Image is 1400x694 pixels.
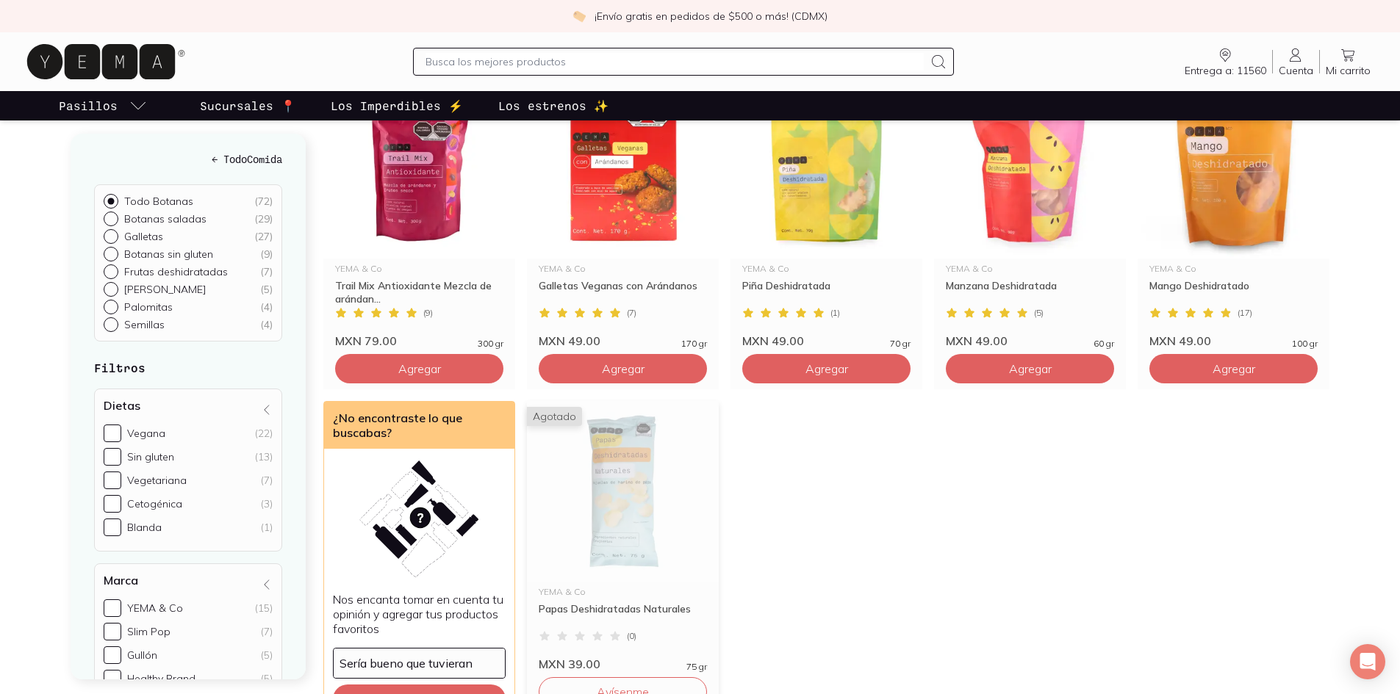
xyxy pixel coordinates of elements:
[681,339,707,348] span: 170 gr
[124,230,163,243] p: Galletas
[127,672,195,685] div: Healthy Brand
[124,265,228,278] p: Frutas deshidratadas
[127,601,183,615] div: YEMA & Co
[335,354,503,383] button: Agregar
[261,521,273,534] div: (1)
[260,318,273,331] div: ( 4 )
[946,279,1114,306] div: Manzana Deshidratada
[1273,46,1319,77] a: Cuenta
[104,518,121,536] input: Blanda(1)
[254,195,273,208] div: ( 72 )
[1149,264,1318,273] div: YEMA & Co
[335,333,397,348] span: MXN 79.00
[602,361,645,376] span: Agregar
[261,497,273,510] div: (3)
[742,354,911,383] button: Agregar
[495,91,611,120] a: Los estrenos ✨
[261,474,273,487] div: (7)
[324,402,514,449] div: ¿No encontraste lo que buscabas?
[527,407,582,426] span: Agotado
[539,588,707,596] div: YEMA & Co
[1138,78,1329,259] img: Mango Deshidratado
[127,521,162,534] div: Blanda
[104,599,121,617] input: YEMA & Co(15)
[255,601,273,615] div: (15)
[94,361,146,375] strong: Filtros
[1179,46,1272,77] a: Entrega a: 11560
[260,300,273,314] div: ( 4 )
[398,361,441,376] span: Agregar
[946,264,1114,273] div: YEMA & Co
[595,9,828,24] p: ¡Envío gratis en pedidos de $500 o más! (CDMX)
[331,97,463,115] p: Los Imperdibles ⚡️
[333,592,506,636] p: Nos encanta tomar en cuenta tu opinión y agregar tus productos favoritos
[934,78,1126,259] img: Manzana deshidratada
[254,230,273,243] div: ( 27 )
[686,662,707,671] span: 75 gr
[197,91,298,120] a: Sucursales 📍
[527,401,719,582] img: Papas deshidratadas YEMA
[124,195,193,208] p: Todo Botanas
[527,78,719,348] a: Galletas Veganas con arándanosYEMA & CoGalletas Veganas con Arándanos(7)MXN 49.00170 gr
[104,646,121,664] input: Gullón(5)
[104,623,121,640] input: Slim Pop(7)
[104,398,140,413] h4: Dietas
[94,388,282,552] div: Dietas
[1034,308,1044,317] span: ( 5 )
[94,151,282,167] h5: ← Todo Comida
[742,279,911,306] div: Piña Deshidratada
[1149,279,1318,306] div: Mango Deshidratado
[627,632,636,640] span: ( 0 )
[56,91,150,120] a: pasillo-todos-link
[527,78,719,259] img: Galletas Veganas con arándanos
[124,318,165,331] p: Semillas
[127,497,182,510] div: Cetogénica
[539,657,600,671] span: MXN 39.00
[127,648,157,662] div: Gullón
[730,78,922,348] a: Piña deshidratadaYEMA & CoPiña Deshidratada(1)MXN 49.0070 gr
[261,648,273,662] div: (5)
[261,625,273,638] div: (7)
[934,78,1126,348] a: Manzana deshidratadaYEMA & CoManzana Deshidratada(5)MXN 49.0060 gr
[261,672,273,685] div: (5)
[124,247,213,261] p: Botanas sin gluten
[104,424,121,442] input: Vegana(22)
[127,450,174,463] div: Sin gluten
[335,264,503,273] div: YEMA & Co
[742,333,804,348] span: MXN 49.00
[255,427,273,440] div: (22)
[572,10,586,23] img: check
[426,53,924,71] input: Busca los mejores productos
[1149,333,1211,348] span: MXN 49.00
[498,97,609,115] p: Los estrenos ✨
[890,339,911,348] span: 70 gr
[539,264,707,273] div: YEMA & Co
[104,573,138,588] h4: Marca
[830,308,840,317] span: ( 1 )
[260,265,273,278] div: ( 7 )
[1320,46,1376,77] a: Mi carrito
[1185,64,1266,77] span: Entrega a: 11560
[742,264,911,273] div: YEMA & Co
[323,78,515,348] a: Trail Mix Antioxidante Mezcla de arándanos y frutos secos 300gYEMA & CoTrail Mix Antioxidante Mez...
[335,279,503,306] div: Trail Mix Antioxidante Mezcla de arándan...
[200,97,295,115] p: Sucursales 📍
[127,427,165,440] div: Vegana
[423,308,433,317] span: ( 9 )
[328,91,466,120] a: Los Imperdibles ⚡️
[1138,78,1329,348] a: Mango DeshidratadoYEMA & CoMango Deshidratado(17)MXN 49.00100 gr
[104,448,121,466] input: Sin gluten(13)
[124,300,173,314] p: Palomitas
[124,283,206,296] p: [PERSON_NAME]
[59,97,118,115] p: Pasillos
[260,247,273,261] div: ( 9 )
[539,279,707,306] div: Galletas Veganas con Arándanos
[805,361,848,376] span: Agregar
[1149,354,1318,383] button: Agregar
[1094,339,1114,348] span: 60 gr
[1009,361,1052,376] span: Agregar
[260,283,273,296] div: ( 5 )
[539,333,600,348] span: MXN 49.00
[1238,308,1252,317] span: ( 17 )
[946,354,1114,383] button: Agregar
